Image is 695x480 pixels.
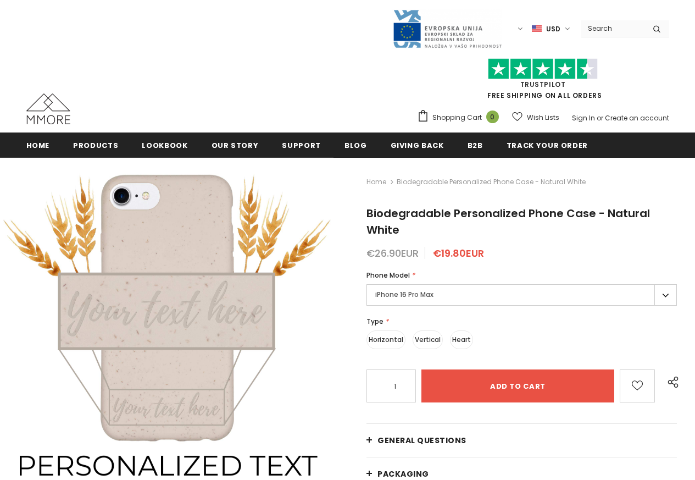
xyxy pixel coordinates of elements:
span: Wish Lists [527,112,559,123]
span: PACKAGING [377,468,429,479]
a: Giving back [391,133,444,157]
a: Track your order [507,133,588,157]
label: Horizontal [366,330,405,349]
a: Wish Lists [512,108,559,127]
span: Phone Model [366,271,410,280]
label: Vertical [413,330,443,349]
span: USD [546,24,560,35]
a: Products [73,133,118,157]
span: General Questions [377,435,466,446]
span: or [597,113,603,123]
a: Javni Razpis [392,24,502,33]
a: support [282,133,321,157]
span: Products [73,140,118,151]
span: Shopping Cart [432,112,482,123]
input: Search Site [581,20,644,36]
span: Biodegradable Personalized Phone Case - Natural White [397,175,586,189]
span: Giving back [391,140,444,151]
span: Blog [344,140,367,151]
a: General Questions [366,424,677,457]
span: Home [26,140,50,151]
span: Track your order [507,140,588,151]
a: Home [366,175,386,189]
img: MMORE Cases [26,93,70,124]
a: Our Story [212,133,259,157]
a: Trustpilot [520,80,566,89]
span: B2B [468,140,483,151]
span: Our Story [212,140,259,151]
span: Type [366,317,383,326]
a: Blog [344,133,367,157]
label: iPhone 16 Pro Max [366,284,677,306]
span: FREE SHIPPING ON ALL ORDERS [417,63,669,100]
a: Sign In [572,113,595,123]
span: Biodegradable Personalized Phone Case - Natural White [366,206,650,238]
a: Lookbook [142,133,187,157]
label: Heart [450,330,473,349]
span: €19.80EUR [433,246,484,260]
img: Javni Razpis [392,9,502,49]
span: 0 [486,111,499,123]
span: Lookbook [142,140,187,151]
img: Trust Pilot Stars [488,58,598,80]
span: €26.90EUR [366,246,419,260]
a: Create an account [605,113,669,123]
img: USD [532,24,542,34]
a: Home [26,133,50,157]
span: support [282,140,321,151]
a: Shopping Cart 0 [417,109,504,126]
input: Add to cart [421,369,614,402]
a: B2B [468,133,483,157]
